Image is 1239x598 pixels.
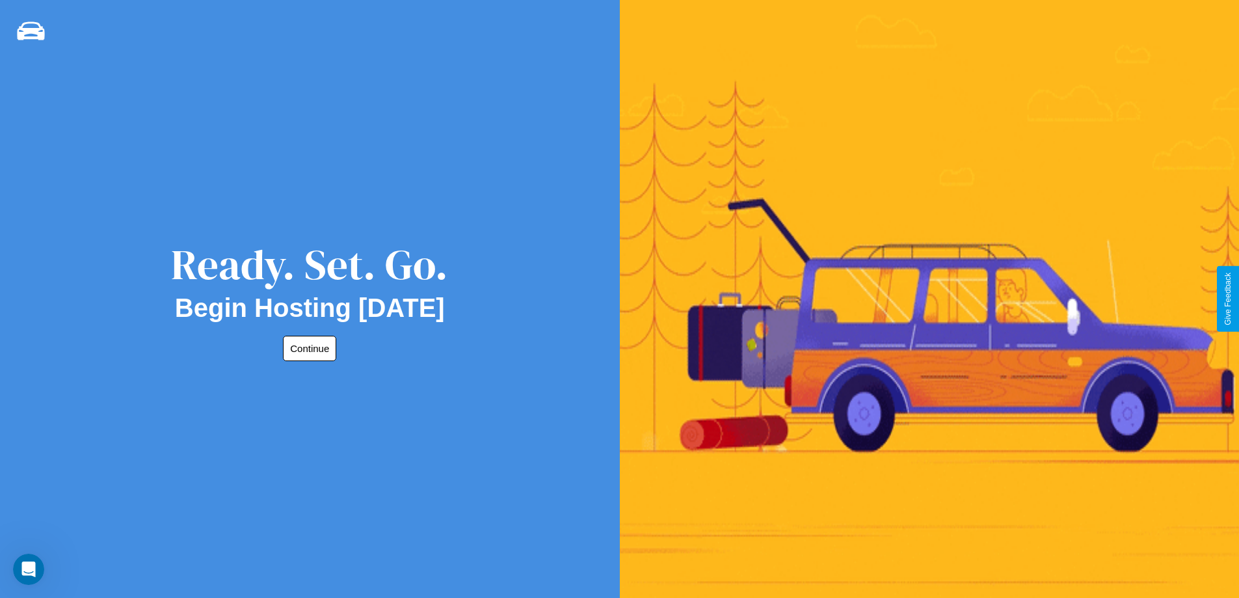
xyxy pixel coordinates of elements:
div: Ready. Set. Go. [171,236,448,293]
h2: Begin Hosting [DATE] [175,293,445,323]
button: Continue [283,336,336,361]
div: Give Feedback [1223,273,1232,325]
iframe: Intercom live chat [13,554,44,585]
